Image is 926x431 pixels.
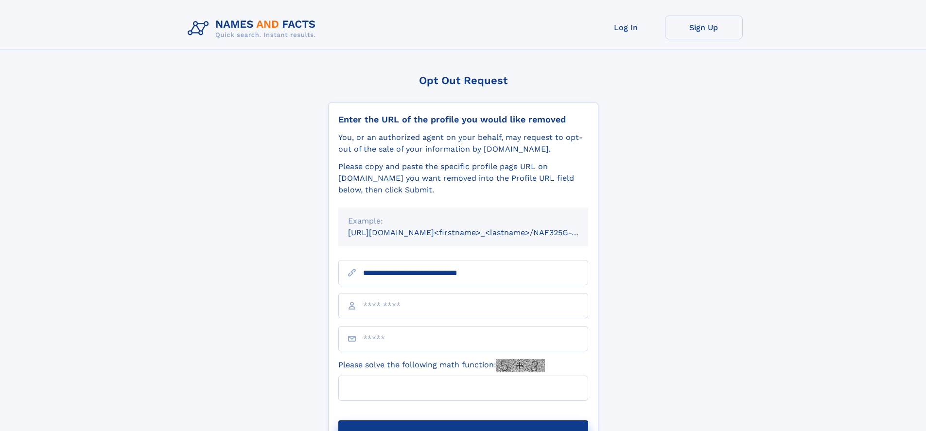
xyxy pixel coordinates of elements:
div: Please copy and paste the specific profile page URL on [DOMAIN_NAME] you want removed into the Pr... [338,161,588,196]
img: Logo Names and Facts [184,16,324,42]
a: Log In [587,16,665,39]
div: Opt Out Request [328,74,598,86]
a: Sign Up [665,16,743,39]
small: [URL][DOMAIN_NAME]<firstname>_<lastname>/NAF325G-xxxxxxxx [348,228,607,237]
div: Example: [348,215,578,227]
label: Please solve the following math function: [338,359,545,372]
div: You, or an authorized agent on your behalf, may request to opt-out of the sale of your informatio... [338,132,588,155]
div: Enter the URL of the profile you would like removed [338,114,588,125]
